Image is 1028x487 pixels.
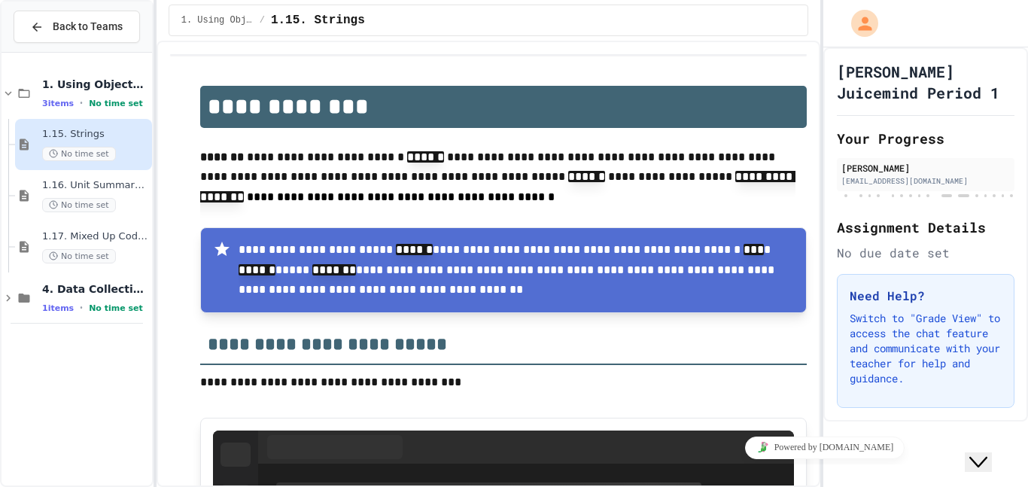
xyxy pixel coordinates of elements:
[42,99,74,108] span: 3 items
[89,99,143,108] span: No time set
[42,78,149,91] span: 1. Using Objects and Methods
[841,175,1010,187] div: [EMAIL_ADDRESS][DOMAIN_NAME]
[260,14,265,26] span: /
[850,311,1002,386] p: Switch to "Grade View" to access the chat feature and communicate with your teacher for help and ...
[42,249,116,263] span: No time set
[53,19,123,35] span: Back to Teams
[271,11,365,29] span: 1.15. Strings
[42,303,74,313] span: 1 items
[14,11,140,43] button: Back to Teams
[841,161,1010,175] div: [PERSON_NAME]
[837,128,1014,149] h2: Your Progress
[42,128,149,141] span: 1.15. Strings
[837,244,1014,262] div: No due date set
[42,179,149,192] span: 1.16. Unit Summary 1a (1.1-1.6)
[42,147,116,161] span: No time set
[89,303,143,313] span: No time set
[850,287,1002,305] h3: Need Help?
[42,282,149,296] span: 4. Data Collections
[837,61,1014,103] h1: [PERSON_NAME] Juicemind Period 1
[42,230,149,243] span: 1.17. Mixed Up Code Practice 1.1-1.6
[80,97,83,109] span: •
[80,302,83,314] span: •
[965,427,1013,472] iframe: chat widget
[637,431,1013,464] iframe: chat widget
[42,198,116,212] span: No time set
[837,217,1014,238] h2: Assignment Details
[181,14,254,26] span: 1. Using Objects and Methods
[835,6,882,41] div: My Account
